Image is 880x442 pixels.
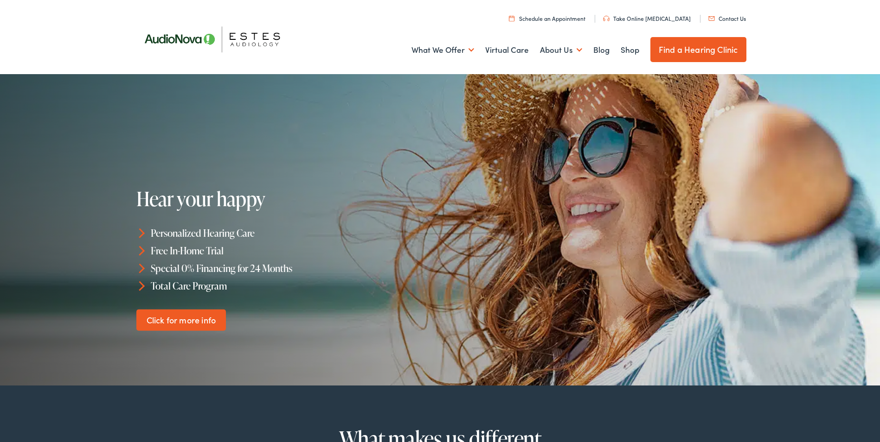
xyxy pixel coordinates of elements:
[621,33,639,67] a: Shop
[136,224,444,242] li: Personalized Hearing Care
[485,33,529,67] a: Virtual Care
[136,277,444,294] li: Total Care Program
[136,242,444,259] li: Free In-Home Trial
[509,15,514,21] img: utility icon
[603,14,691,22] a: Take Online [MEDICAL_DATA]
[708,14,746,22] a: Contact Us
[603,16,610,21] img: utility icon
[136,309,226,331] a: Click for more info
[136,259,444,277] li: Special 0% Financing for 24 Months
[593,33,610,67] a: Blog
[540,33,582,67] a: About Us
[509,14,585,22] a: Schedule an Appointment
[411,33,474,67] a: What We Offer
[708,16,715,21] img: utility icon
[650,37,746,62] a: Find a Hearing Clinic
[136,188,418,209] h1: Hear your happy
